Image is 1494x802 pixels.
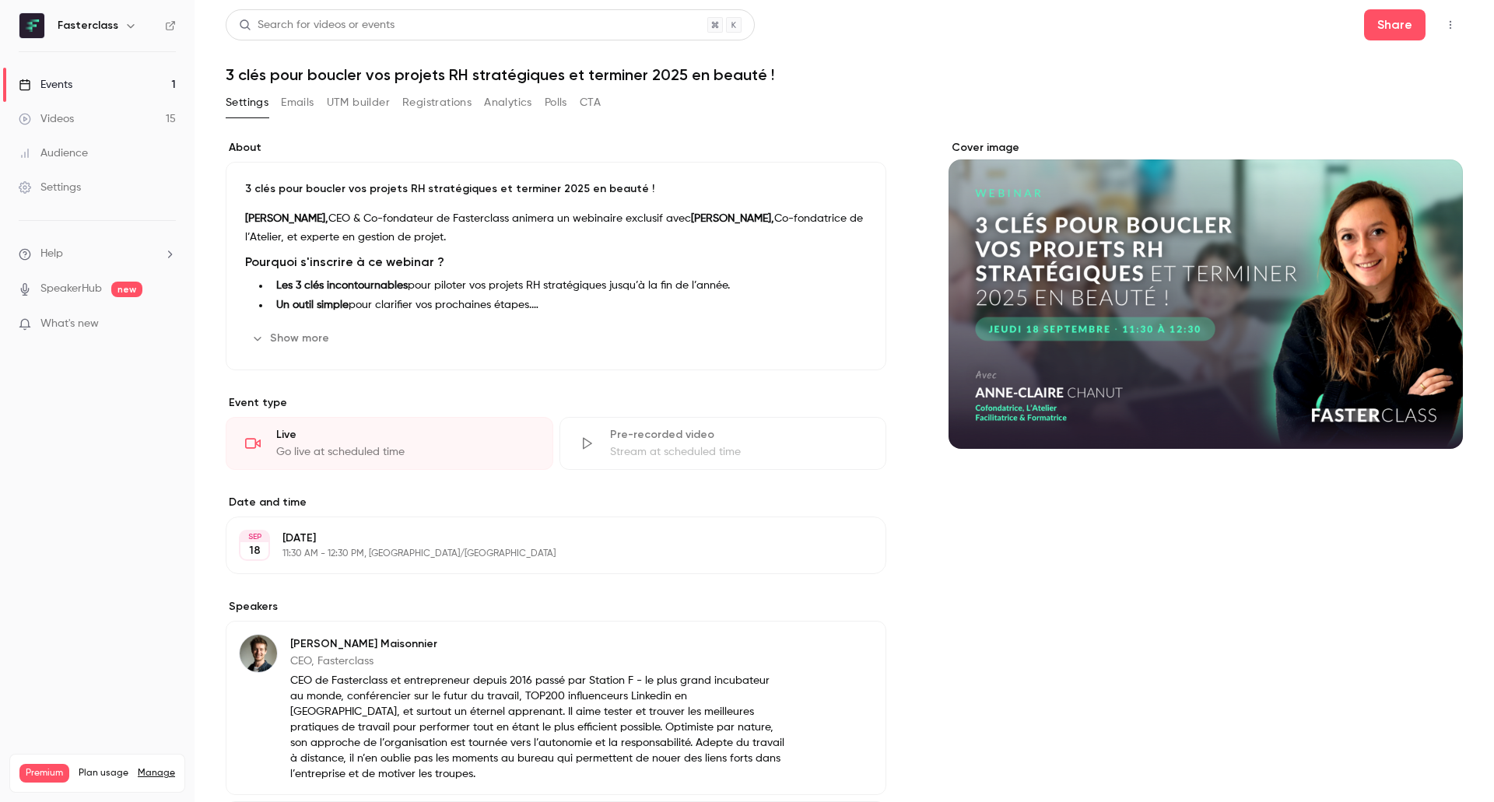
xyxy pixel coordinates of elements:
[249,543,261,559] p: 18
[226,417,553,470] div: LiveGo live at scheduled time
[282,548,804,560] p: 11:30 AM - 12:30 PM, [GEOGRAPHIC_DATA]/[GEOGRAPHIC_DATA]
[610,444,868,460] div: Stream at scheduled time
[19,77,72,93] div: Events
[226,140,886,156] label: About
[79,767,128,779] span: Plan usage
[949,140,1463,449] section: Cover image
[282,531,804,546] p: [DATE]
[226,65,1463,84] h1: 3 clés pour boucler vos projets RH stratégiques et terminer 2025 en beauté !
[610,427,868,443] div: Pre-recorded video
[290,636,785,652] p: [PERSON_NAME] Maisonnier
[276,444,534,460] div: Go live at scheduled time
[1364,9,1426,40] button: Share
[245,326,338,351] button: Show more
[290,653,785,669] p: CEO, Fasterclass
[239,17,395,33] div: Search for videos or events
[19,111,74,127] div: Videos
[19,145,88,161] div: Audience
[545,90,567,115] button: Polls
[327,90,390,115] button: UTM builder
[559,417,887,470] div: Pre-recorded videoStream at scheduled time
[691,213,774,224] strong: [PERSON_NAME],
[245,253,867,271] h3: Pourquoi s'inscrire à ce webinar ?
[40,281,102,297] a: SpeakerHub
[138,767,175,779] a: Manage
[949,140,1463,156] label: Cover image
[276,299,349,310] strong: Un outil simple
[580,90,601,115] button: CTA
[290,673,785,782] p: CEO de Fasterclass et entrepreneur depuis 2016 passé par Station F - le plus grand incubateur au ...
[402,90,472,115] button: Registrations
[240,531,268,542] div: SEP
[40,246,63,262] span: Help
[19,246,176,262] li: help-dropdown-opener
[245,213,328,224] strong: [PERSON_NAME],
[270,278,867,294] li: pour piloter vos projets RH stratégiques jusqu’à la fin de l’année.
[276,280,408,291] strong: Les 3 clés incontournables
[245,181,867,197] p: 3 clés pour boucler vos projets RH stratégiques et terminer 2025 en beauté !
[226,395,886,411] p: Event type
[111,282,142,297] span: new
[226,495,886,510] label: Date and time
[240,635,277,672] img: Raphael Maisonnier
[226,90,268,115] button: Settings
[40,316,99,332] span: What's new
[226,621,886,795] div: Raphael Maisonnier[PERSON_NAME] MaisonnierCEO, FasterclassCEO de Fasterclass et entrepreneur depu...
[245,209,867,247] p: CEO & Co-fondateur de Fasterclass animera un webinaire exclusif avec Co-fondatrice de l’Atelier, ...
[19,764,69,783] span: Premium
[58,18,118,33] h6: Fasterclass
[270,297,867,313] li: pour clarifier vos prochaines étapes.
[484,90,532,115] button: Analytics
[157,317,176,331] iframe: Noticeable Trigger
[281,90,314,115] button: Emails
[276,427,534,443] div: Live
[19,13,44,38] img: Fasterclass
[226,599,886,615] label: Speakers
[19,180,81,195] div: Settings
